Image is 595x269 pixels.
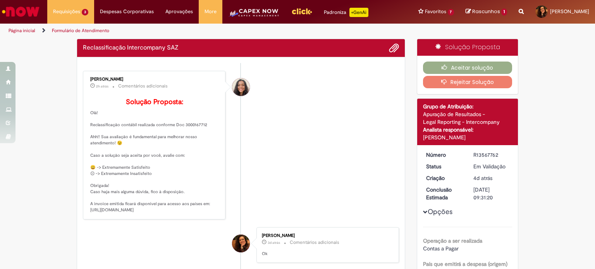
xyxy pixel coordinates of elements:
[423,76,512,88] button: Rejeitar Solução
[448,9,454,15] span: 7
[349,8,368,17] p: +GenAi
[423,103,512,110] div: Grupo de Atribuição:
[473,174,509,182] div: 25/09/2025 16:20:54
[96,84,108,89] time: 29/09/2025 11:57:50
[232,78,250,96] div: Debora Helloisa Soares
[90,77,219,82] div: [PERSON_NAME]
[126,98,183,106] b: Solução Proposta:
[473,175,492,182] span: 4d atrás
[232,235,250,252] div: Laura Vitoria Bochini Da Silva
[9,27,35,34] a: Página inicial
[83,45,179,51] h2: Reclassificação Intercompany SAZ Histórico de tíquete
[262,233,391,238] div: [PERSON_NAME]
[389,43,399,53] button: Adicionar anexos
[1,4,41,19] img: ServiceNow
[262,251,391,257] p: Ok
[420,151,468,159] dt: Número
[205,8,217,15] span: More
[473,151,509,159] div: R13567762
[420,174,468,182] dt: Criação
[423,134,512,141] div: [PERSON_NAME]
[473,175,492,182] time: 25/09/2025 16:20:54
[420,186,468,201] dt: Conclusão Estimada
[417,39,518,56] div: Solução Proposta
[550,8,589,15] span: [PERSON_NAME]
[82,9,88,15] span: 3
[420,163,468,170] dt: Status
[466,8,507,15] a: Rascunhos
[268,240,280,245] time: 26/09/2025 14:10:23
[473,163,509,170] div: Em Validação
[268,240,280,245] span: 3d atrás
[423,245,459,252] span: Contas a Pagar
[118,83,168,89] small: Comentários adicionais
[291,5,312,17] img: click_logo_yellow_360x200.png
[96,84,108,89] span: 2h atrás
[6,24,391,38] ul: Trilhas de página
[501,9,507,15] span: 1
[290,239,339,246] small: Comentários adicionais
[324,8,368,17] div: Padroniza
[228,8,280,23] img: CapexLogo5.png
[90,98,219,213] p: Olá! Reclassificação contábil realizada conforme Doc 3000167712 Ahh!! Sua avaliação é fundamental...
[423,126,512,134] div: Analista responsável:
[423,237,482,244] b: Operação a ser realizada
[52,27,109,34] a: Formulário de Atendimento
[425,8,446,15] span: Favoritos
[423,62,512,74] button: Aceitar solução
[100,8,154,15] span: Despesas Corporativas
[53,8,80,15] span: Requisições
[423,110,512,126] div: Apuração de Resultados - Legal Reporting - Intercompany
[473,186,509,201] div: [DATE] 09:31:20
[165,8,193,15] span: Aprovações
[472,8,500,15] span: Rascunhos
[423,260,507,267] b: País que emitirá a despesa (origem)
